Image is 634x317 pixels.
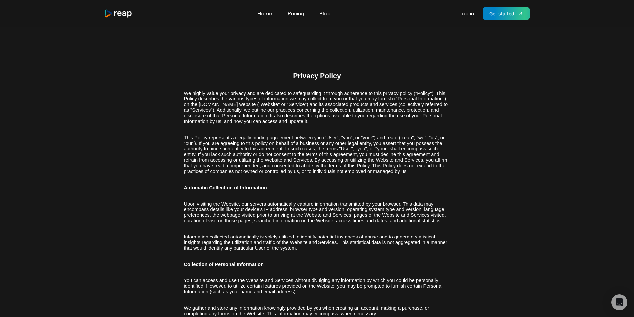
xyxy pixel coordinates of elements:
[184,305,429,316] span: We gather and store any information knowingly provided by you when creating an account, making a ...
[104,9,133,18] img: reap logo
[104,9,133,18] a: home
[316,8,334,19] a: Blog
[611,294,627,310] div: Open Intercom Messenger
[456,8,477,19] a: Log in
[483,7,530,20] a: Get started
[489,10,514,17] div: Get started
[184,262,264,267] span: Collection of Personal Information
[184,185,267,190] span: Automatic Collection of Information
[184,278,443,294] span: You can access and use the Website and Services without divulging any information by which you co...
[184,91,448,124] span: We highly value your privacy and are dedicated to safeguarding it through adherence to this priva...
[184,234,447,251] span: Information collected automatically is solely utilized to identify potential instances of abuse a...
[284,8,308,19] a: Pricing
[184,201,446,224] span: Upon visiting the Website, our servers automatically capture information transmitted by your brow...
[184,135,447,174] span: This Policy represents a legally binding agreement between you ("User", "you", or "your") and rea...
[293,72,341,80] span: Privacy Policy
[254,8,276,19] a: Home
